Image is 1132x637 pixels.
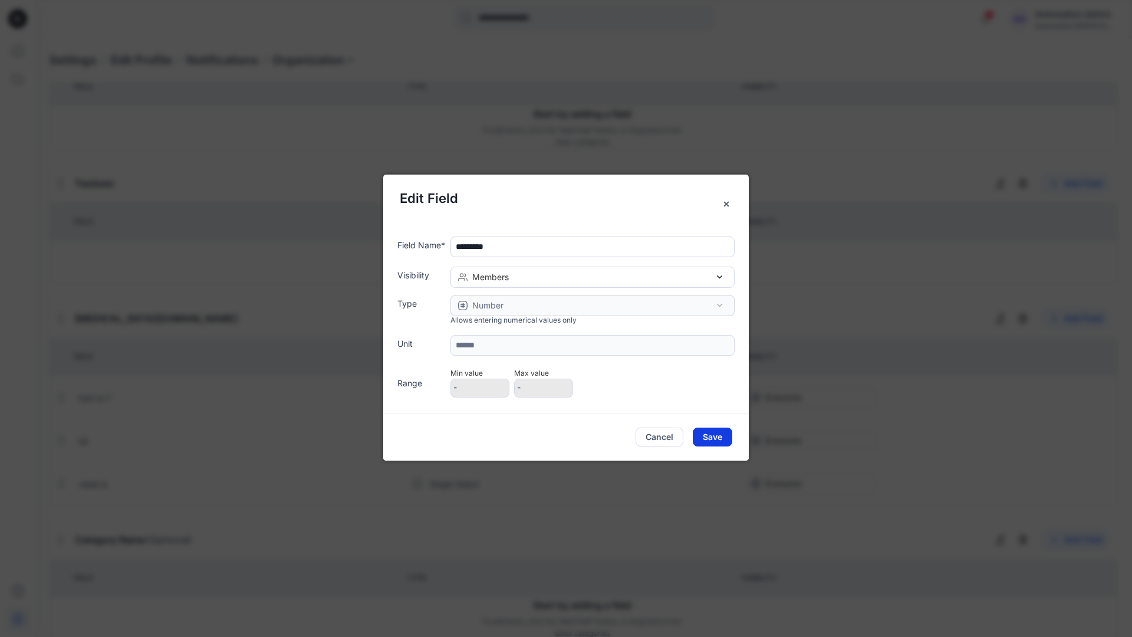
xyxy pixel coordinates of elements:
label: Unit [397,337,446,350]
button: Number [450,295,735,316]
div: Allows entering numerical values only [450,315,735,326]
label: Max value [514,368,549,379]
button: Cancel [636,428,683,446]
p: Number [472,299,504,311]
label: Field Name [397,239,446,251]
h5: Edit Field [400,189,732,208]
span: Members [472,271,509,283]
button: Close [716,193,737,215]
button: Members [450,267,735,288]
label: Range [397,367,446,399]
label: Min value [450,368,483,379]
button: Save [693,428,732,446]
label: Type [397,297,446,310]
label: Visibility [397,269,446,281]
